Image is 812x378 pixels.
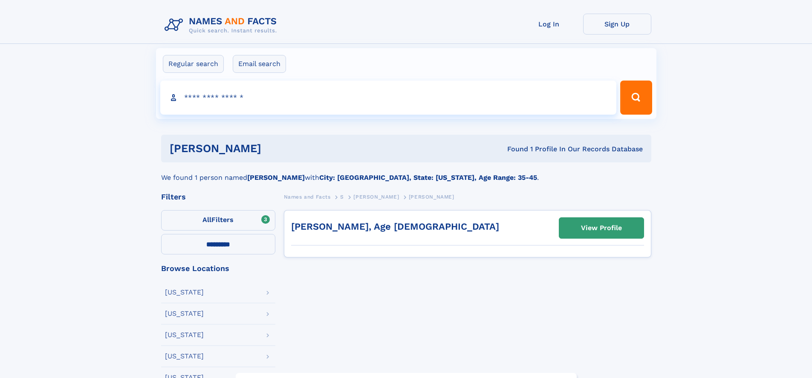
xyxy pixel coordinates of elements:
[409,194,454,200] span: [PERSON_NAME]
[233,55,286,73] label: Email search
[583,14,651,35] a: Sign Up
[353,194,399,200] span: [PERSON_NAME]
[202,216,211,224] span: All
[559,218,644,238] a: View Profile
[284,191,331,202] a: Names and Facts
[161,193,275,201] div: Filters
[161,265,275,272] div: Browse Locations
[170,143,384,154] h1: [PERSON_NAME]
[620,81,652,115] button: Search Button
[161,162,651,183] div: We found 1 person named with .
[291,221,499,232] a: [PERSON_NAME], Age [DEMOGRAPHIC_DATA]
[161,210,275,231] label: Filters
[165,332,204,338] div: [US_STATE]
[340,194,344,200] span: S
[160,81,617,115] input: search input
[165,310,204,317] div: [US_STATE]
[353,191,399,202] a: [PERSON_NAME]
[340,191,344,202] a: S
[247,173,305,182] b: [PERSON_NAME]
[319,173,537,182] b: City: [GEOGRAPHIC_DATA], State: [US_STATE], Age Range: 35-45
[384,144,643,154] div: Found 1 Profile In Our Records Database
[165,353,204,360] div: [US_STATE]
[161,14,284,37] img: Logo Names and Facts
[515,14,583,35] a: Log In
[165,289,204,296] div: [US_STATE]
[581,218,622,238] div: View Profile
[163,55,224,73] label: Regular search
